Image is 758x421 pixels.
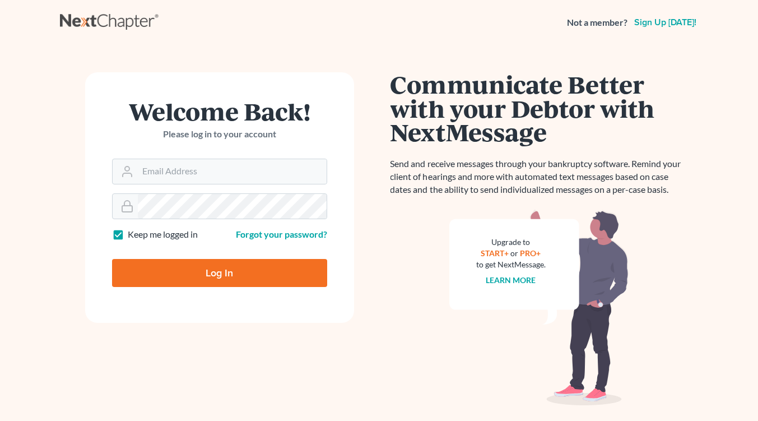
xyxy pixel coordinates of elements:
[476,259,546,270] div: to get NextMessage.
[390,158,687,196] p: Send and receive messages through your bankruptcy software. Remind your client of hearings and mo...
[112,99,327,123] h1: Welcome Back!
[486,275,536,285] a: Learn more
[481,248,509,258] a: START+
[128,228,198,241] label: Keep me logged in
[632,18,699,27] a: Sign up [DATE]!
[236,229,327,239] a: Forgot your password?
[567,16,627,29] strong: Not a member?
[520,248,541,258] a: PRO+
[112,259,327,287] input: Log In
[510,248,518,258] span: or
[390,72,687,144] h1: Communicate Better with your Debtor with NextMessage
[449,210,629,406] img: nextmessage_bg-59042aed3d76b12b5cd301f8e5b87938c9018125f34e5fa2b7a6b67550977c72.svg
[112,128,327,141] p: Please log in to your account
[476,237,546,248] div: Upgrade to
[138,159,327,184] input: Email Address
